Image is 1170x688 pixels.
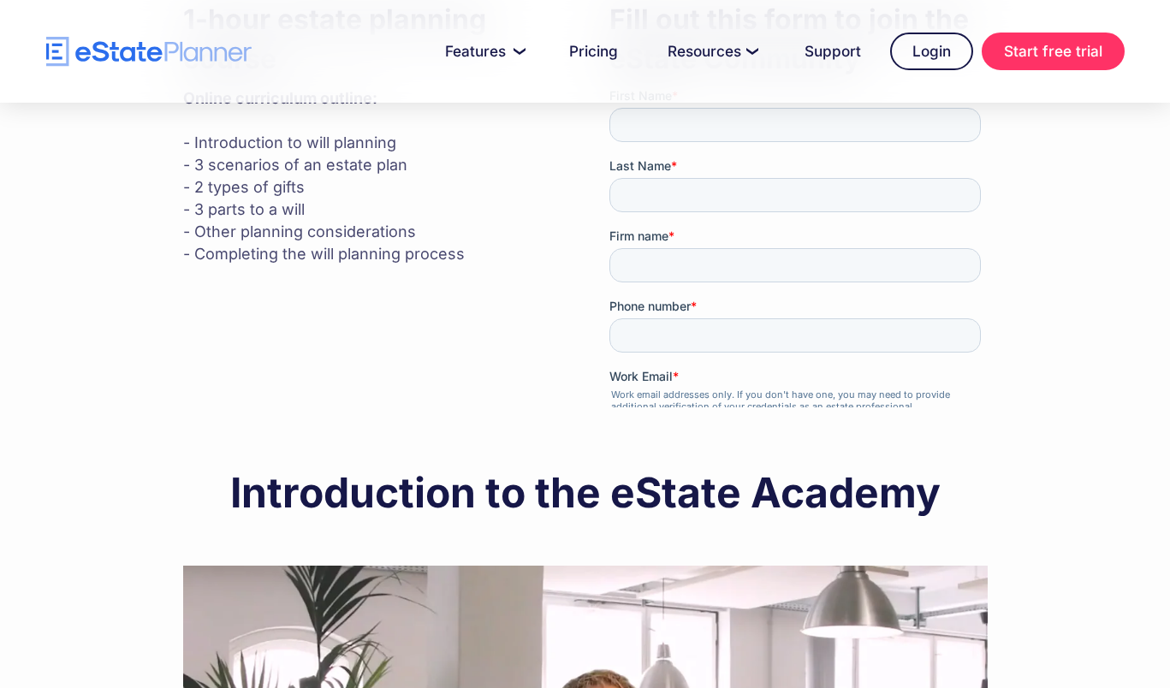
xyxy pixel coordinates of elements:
[784,34,882,68] a: Support
[46,37,252,67] a: home
[890,33,973,70] a: Login
[609,87,988,407] iframe: Form 0
[425,34,540,68] a: Features
[647,34,775,68] a: Resources
[183,89,377,107] strong: Online curriculum outline: ‍
[549,34,638,68] a: Pricing
[183,87,561,265] p: - Introduction to will planning - 3 scenarios of an estate plan - 2 types of gifts - 3 parts to a...
[183,472,988,514] h2: Introduction to the eState Academy
[982,33,1125,70] a: Start free trial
